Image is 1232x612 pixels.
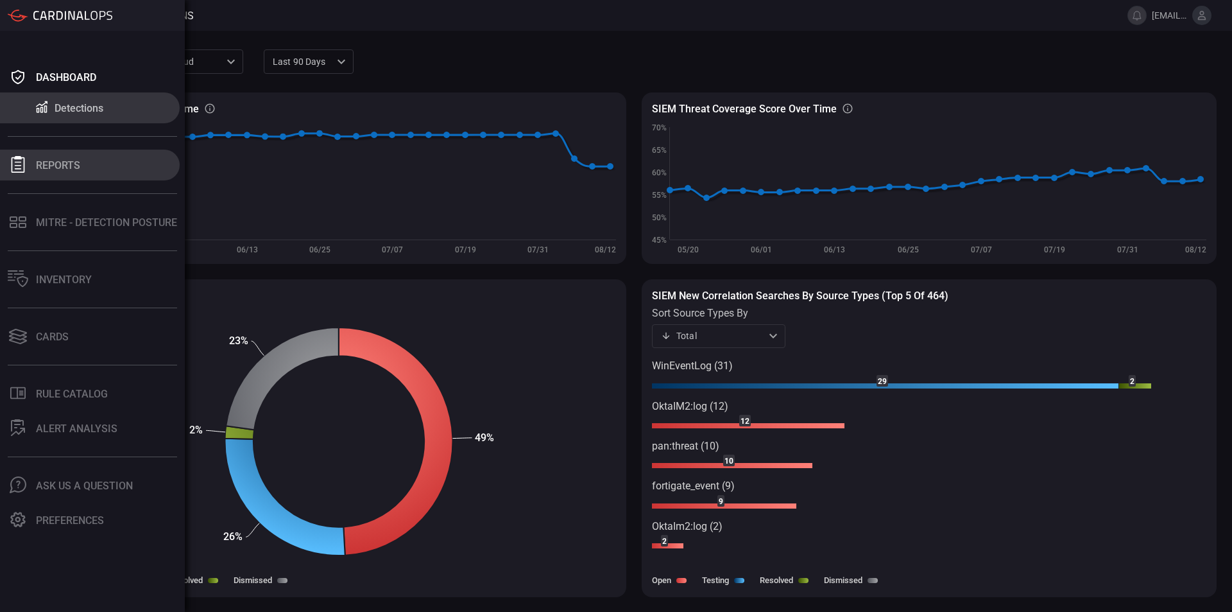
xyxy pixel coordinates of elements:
label: Testing [702,575,729,585]
text: 29 [878,377,887,386]
text: OktaIm2:log (2) [652,520,723,532]
text: 07/31 [527,245,549,254]
text: 08/12 [1185,245,1206,254]
div: Inventory [36,274,92,286]
text: 23% [229,335,248,347]
text: 06/25 [898,245,919,254]
label: sort source types by [652,307,785,319]
text: 07/07 [382,245,403,254]
text: 65% [652,146,667,155]
text: 2 [1130,377,1134,386]
text: 05/20 [678,245,699,254]
div: Preferences [36,514,104,527]
label: Open [652,575,671,585]
h3: SIEM Threat coverage score over time [652,103,837,115]
text: fortigate_event (9) [652,480,735,492]
text: 07/19 [1044,245,1065,254]
label: Resolved [760,575,793,585]
label: Dismissed [824,575,862,585]
label: Resolved [169,575,203,585]
text: 26% [223,530,243,543]
text: 07/31 [1117,245,1138,254]
text: 12 [740,417,749,426]
text: 06/13 [824,245,845,254]
text: 06/01 [751,245,772,254]
text: 70% [652,123,667,132]
p: Last 90 days [273,55,333,68]
div: Total [661,329,765,342]
div: Reports [36,159,80,171]
text: 50% [652,213,667,222]
text: 06/25 [309,245,330,254]
span: [EMAIL_ADDRESS][DOMAIN_NAME] [1152,10,1187,21]
div: ALERT ANALYSIS [36,423,117,435]
text: 2% [189,424,203,436]
text: 06/01 [164,245,185,254]
div: Detections [55,102,103,114]
text: 10 [724,457,733,466]
text: WinEventLog (31) [652,360,733,372]
div: MITRE - Detection Posture [36,216,177,229]
h3: SIEM New correlation searches by source types (Top 5 of 464) [652,290,1206,302]
text: 08/12 [595,245,616,254]
div: Cards [36,331,69,343]
text: 2 [662,537,667,546]
text: 9 [719,497,723,506]
text: 55% [652,191,667,200]
text: 07/19 [455,245,476,254]
label: Dismissed [234,575,272,585]
div: Dashboard [36,71,96,83]
text: 06/13 [237,245,258,254]
text: 07/07 [971,245,992,254]
text: 45% [652,236,667,245]
text: pan:threat (10) [652,440,719,452]
text: 60% [652,168,667,177]
div: Ask Us A Question [36,480,133,492]
text: OktaIM2:log (12) [652,400,728,412]
div: Rule Catalog [36,388,108,400]
text: 49% [475,432,494,444]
